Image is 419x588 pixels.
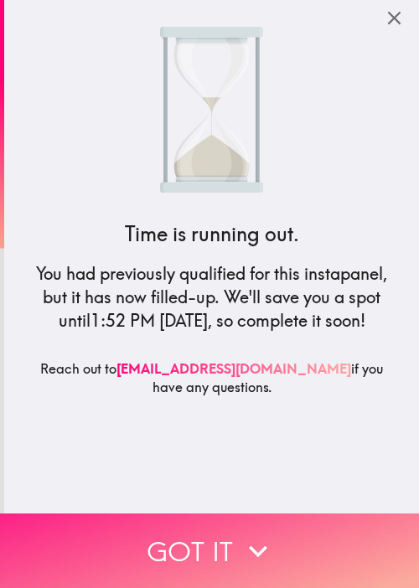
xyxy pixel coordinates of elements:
[160,27,263,193] img: Sand running through an hour glass.
[125,220,299,249] h4: Time is running out.
[91,310,208,331] span: 1:52 PM [DATE]
[24,262,400,333] h5: You had previously qualified for this instapanel, but it has now filled-up. We'll save you a spot...
[24,359,400,410] h6: Reach out to if you have any questions.
[116,360,351,377] a: [EMAIL_ADDRESS][DOMAIN_NAME]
